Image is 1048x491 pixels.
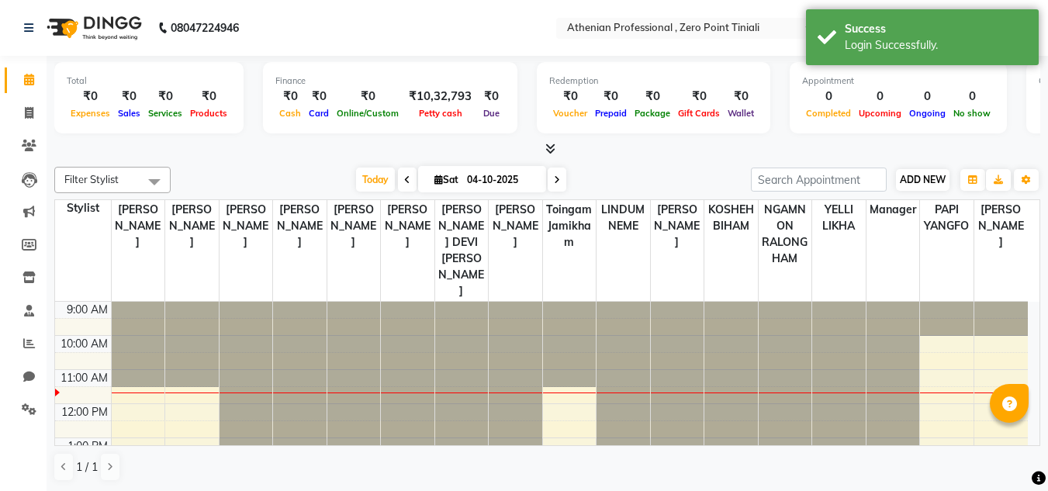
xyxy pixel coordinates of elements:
div: Total [67,74,231,88]
span: Expenses [67,108,114,119]
span: Petty cash [415,108,466,119]
span: [PERSON_NAME] [273,200,327,252]
div: Finance [275,74,505,88]
span: Ongoing [905,108,949,119]
div: ₹0 [591,88,631,105]
div: ₹0 [724,88,758,105]
div: ₹0 [549,88,591,105]
span: Card [305,108,333,119]
div: 0 [905,88,949,105]
div: Success [845,21,1027,37]
div: ₹0 [333,88,403,105]
img: logo [40,6,146,50]
div: ₹0 [674,88,724,105]
div: ₹10,32,793 [403,88,478,105]
span: Today [356,168,395,192]
span: Upcoming [855,108,905,119]
span: Gift Cards [674,108,724,119]
span: [PERSON_NAME] DEVI [PERSON_NAME] [435,200,489,301]
span: Wallet [724,108,758,119]
span: [PERSON_NAME] [489,200,542,252]
span: Package [631,108,674,119]
b: 08047224946 [171,6,239,50]
span: [PERSON_NAME] [220,200,273,252]
span: [PERSON_NAME] [381,200,434,252]
button: ADD NEW [896,169,949,191]
div: ₹0 [275,88,305,105]
div: 0 [802,88,855,105]
input: 2025-10-04 [462,168,540,192]
span: Online/Custom [333,108,403,119]
div: 0 [855,88,905,105]
span: [PERSON_NAME] [165,200,219,252]
span: Toingam Jamikham [543,200,597,252]
div: 12:00 PM [58,404,111,420]
span: PAPI YANGFO [920,200,974,236]
span: Completed [802,108,855,119]
span: [PERSON_NAME] [327,200,381,252]
span: Cash [275,108,305,119]
div: ₹0 [114,88,144,105]
div: ₹0 [67,88,114,105]
span: No show [949,108,994,119]
span: Sales [114,108,144,119]
div: ₹0 [305,88,333,105]
div: 0 [949,88,994,105]
span: KOSHEH BIHAM [704,200,758,236]
div: Appointment [802,74,994,88]
div: 10:00 AM [57,336,111,352]
div: 9:00 AM [64,302,111,318]
span: Due [479,108,503,119]
div: ₹0 [144,88,186,105]
span: [PERSON_NAME] [651,200,704,252]
div: ₹0 [478,88,505,105]
span: 1 / 1 [76,459,98,475]
span: Filter Stylist [64,173,119,185]
span: [PERSON_NAME] [112,200,165,252]
div: Login Successfully. [845,37,1027,54]
div: Redemption [549,74,758,88]
div: Stylist [55,200,111,216]
span: NGAMNON RALONGHAM [759,200,812,268]
div: ₹0 [631,88,674,105]
span: [PERSON_NAME] [974,200,1028,252]
span: Sat [431,174,462,185]
span: ADD NEW [900,174,946,185]
span: Prepaid [591,108,631,119]
span: YELLI LIKHA [812,200,866,236]
span: Voucher [549,108,591,119]
div: ₹0 [186,88,231,105]
div: 11:00 AM [57,370,111,386]
div: 1:00 PM [64,438,111,455]
span: Services [144,108,186,119]
input: Search Appointment [751,168,887,192]
span: LINDUM NEME [597,200,650,236]
span: Products [186,108,231,119]
span: Manager [866,200,920,220]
